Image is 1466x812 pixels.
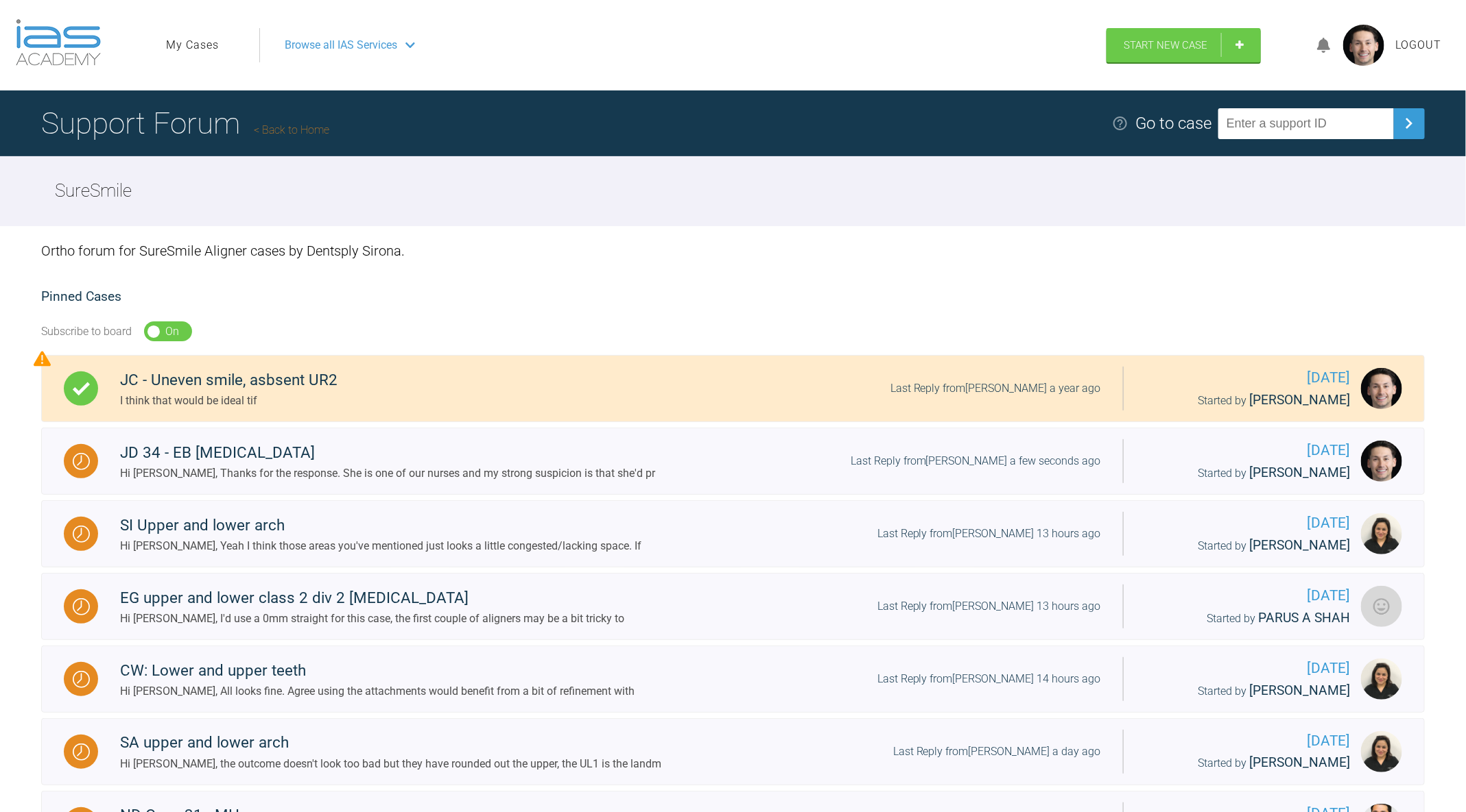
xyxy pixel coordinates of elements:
[41,500,1425,567] a: WaitingSI Upper and lower archHi [PERSON_NAME], Yeah I think those areas you've mentioned just lo...
[41,355,1425,422] a: CompleteJC - Uneven smile, asbsent UR2I think that would be ideal tifLast Reply from[PERSON_NAME]...
[877,525,1101,543] div: Last Reply from [PERSON_NAME] 13 hours ago
[120,682,635,700] div: Hi [PERSON_NAME], All looks fine. Agree using the attachments would benefit from a bit of refinem...
[890,380,1101,397] div: Last Reply from [PERSON_NAME] a year ago
[1361,368,1402,409] img: Jack Dowling
[120,392,338,410] div: I think that would be ideal tif
[893,743,1101,761] div: Last Reply from [PERSON_NAME] a day ago
[1249,392,1350,408] span: [PERSON_NAME]
[1398,112,1420,134] img: chevronRight.28bd32b0.svg
[120,441,655,465] div: JD 34 - EB [MEDICAL_DATA]
[1146,680,1350,702] div: Started by
[1218,108,1394,139] input: Enter a support ID
[1112,115,1128,132] img: help.e70b9f3d.svg
[120,730,661,755] div: SA upper and lower arch
[1361,441,1402,482] img: Jack Dowling
[120,755,661,773] div: Hi [PERSON_NAME], the outcome doesn't look too bad but they have rounded out the upper, the UL1 i...
[1258,610,1350,626] span: PARUS A SHAH
[1343,25,1384,66] img: profile.png
[41,645,1425,713] a: WaitingCW: Lower and upper teethHi [PERSON_NAME], All looks fine. Agree using the attachments wou...
[120,586,624,611] div: EG upper and lower class 2 div 2 [MEDICAL_DATA]
[1146,390,1350,411] div: Started by
[1395,36,1441,54] a: Logout
[120,513,641,538] div: SI Upper and lower arch
[166,323,180,341] div: On
[41,99,329,147] h1: Support Forum
[1146,535,1350,556] div: Started by
[1146,463,1350,484] div: Started by
[1249,682,1350,698] span: [PERSON_NAME]
[1249,465,1350,480] span: [PERSON_NAME]
[1135,110,1211,136] div: Go to case
[1361,513,1402,554] img: Swati Anand
[41,718,1425,785] a: WaitingSA upper and lower archHi [PERSON_NAME], the outcome doesn't look too bad but they have ro...
[55,177,132,206] h2: SureSmile
[851,452,1101,470] div: Last Reply from [PERSON_NAME] a few seconds ago
[73,526,90,543] img: Waiting
[73,743,90,761] img: Waiting
[1146,512,1350,534] span: [DATE]
[166,36,219,54] a: My Cases
[254,123,329,136] a: Back to Home
[120,368,338,393] div: JC - Uneven smile, asbsent UR2
[73,453,90,470] img: Waiting
[73,671,90,688] img: Waiting
[41,226,1425,275] div: Ortho forum for SureSmile Aligner cases by Dentsply Sirona.
[1146,608,1350,629] div: Started by
[1361,659,1402,700] img: Swati Anand
[41,323,132,341] div: Subscribe to board
[41,573,1425,640] a: WaitingEG upper and lower class 2 div 2 [MEDICAL_DATA]Hi [PERSON_NAME], I'd use a 0mm straight fo...
[1361,731,1402,772] img: Swati Anand
[877,670,1101,688] div: Last Reply from [PERSON_NAME] 14 hours ago
[16,19,101,66] img: logo-light.3e3ef733.png
[877,598,1101,615] div: Last Reply from [PERSON_NAME] 13 hours ago
[1249,754,1350,770] span: [PERSON_NAME]
[120,465,655,482] div: Hi [PERSON_NAME], Thanks for the response. She is one of our nurses and my strong suspicion is th...
[120,537,641,555] div: Hi [PERSON_NAME], Yeah I think those areas you've mentioned just looks a little congested/lacking...
[1146,657,1350,680] span: [DATE]
[1146,439,1350,462] span: [DATE]
[34,350,51,367] img: Priority
[1146,752,1350,774] div: Started by
[120,610,624,628] div: Hi [PERSON_NAME], I'd use a 0mm straight for this case, the first couple of aligners may be a bit...
[1361,586,1402,627] img: PARUS A SHAH
[41,286,1425,308] h2: Pinned Cases
[73,598,90,615] img: Waiting
[73,380,90,397] img: Complete
[1249,537,1350,553] span: [PERSON_NAME]
[285,36,397,54] span: Browse all IAS Services
[41,428,1425,495] a: WaitingJD 34 - EB [MEDICAL_DATA]Hi [PERSON_NAME], Thanks for the response. She is one of our nurs...
[1107,28,1261,62] a: Start New Case
[1146,585,1350,607] span: [DATE]
[1146,367,1350,389] span: [DATE]
[1124,39,1207,51] span: Start New Case
[1146,730,1350,752] span: [DATE]
[120,659,635,683] div: CW: Lower and upper teeth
